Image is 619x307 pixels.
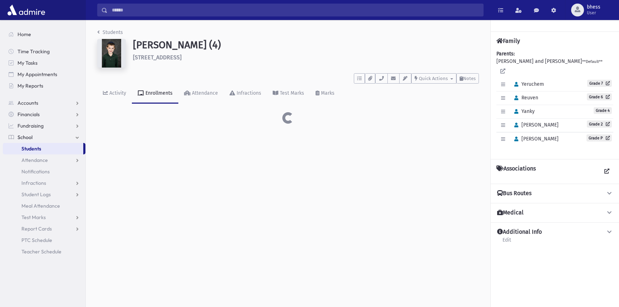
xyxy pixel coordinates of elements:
[21,248,61,255] span: Teacher Schedule
[586,134,612,142] a: Grade P
[3,223,85,234] a: Report Cards
[3,154,85,166] a: Attendance
[496,165,536,178] h4: Associations
[3,29,85,40] a: Home
[511,136,559,142] span: [PERSON_NAME]
[133,54,479,61] h6: [STREET_ADDRESS]
[3,132,85,143] a: School
[502,236,511,249] a: Edit
[267,84,310,104] a: Test Marks
[133,39,479,51] h1: [PERSON_NAME] (4)
[278,90,304,96] div: Test Marks
[18,71,57,78] span: My Appointments
[21,203,60,209] span: Meal Attendance
[3,246,85,257] a: Teacher Schedule
[18,111,40,118] span: Financials
[21,237,52,243] span: PTC Schedule
[496,190,613,197] button: Bus Routes
[108,90,126,96] div: Activity
[587,120,612,128] a: Grade 2
[496,51,515,57] b: Parents:
[18,31,31,38] span: Home
[6,3,47,17] img: AdmirePro
[21,145,41,152] span: Students
[97,29,123,39] nav: breadcrumb
[587,4,600,10] span: bhess
[511,122,559,128] span: [PERSON_NAME]
[18,83,43,89] span: My Reports
[3,80,85,91] a: My Reports
[21,168,50,175] span: Notifications
[496,50,613,153] div: [PERSON_NAME] and [PERSON_NAME]
[320,90,335,96] div: Marks
[235,90,261,96] div: Infractions
[511,95,538,101] span: Reuven
[600,165,613,178] a: View all Associations
[419,76,448,81] span: Quick Actions
[3,200,85,212] a: Meal Attendance
[456,73,479,84] button: Notes
[594,107,612,114] span: Grade 4
[108,4,483,16] input: Search
[511,108,535,114] span: Yanky
[190,90,218,96] div: Attendance
[178,84,224,104] a: Attendance
[97,29,123,35] a: Students
[18,123,44,129] span: Fundraising
[18,48,50,55] span: Time Tracking
[3,69,85,80] a: My Appointments
[3,97,85,109] a: Accounts
[144,90,173,96] div: Enrollments
[587,10,600,16] span: User
[310,84,340,104] a: Marks
[18,100,38,106] span: Accounts
[97,84,132,104] a: Activity
[587,93,612,100] a: Grade 6
[18,134,33,140] span: School
[496,228,613,236] button: Additional Info
[411,73,456,84] button: Quick Actions
[21,157,48,163] span: Attendance
[224,84,267,104] a: Infractions
[3,46,85,57] a: Time Tracking
[463,76,476,81] span: Notes
[3,120,85,132] a: Fundraising
[21,191,51,198] span: Student Logs
[3,189,85,200] a: Student Logs
[132,84,178,104] a: Enrollments
[21,180,46,186] span: Infractions
[497,190,531,197] h4: Bus Routes
[496,209,613,217] button: Medical
[3,212,85,223] a: Test Marks
[21,226,52,232] span: Report Cards
[3,166,85,177] a: Notifications
[587,80,612,87] a: Grade 7
[21,214,46,221] span: Test Marks
[3,234,85,246] a: PTC Schedule
[18,60,38,66] span: My Tasks
[496,38,520,44] h4: Family
[3,177,85,189] a: Infractions
[3,57,85,69] a: My Tasks
[497,209,524,217] h4: Medical
[511,81,544,87] span: Yeruchem
[3,143,83,154] a: Students
[3,109,85,120] a: Financials
[497,228,542,236] h4: Additional Info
